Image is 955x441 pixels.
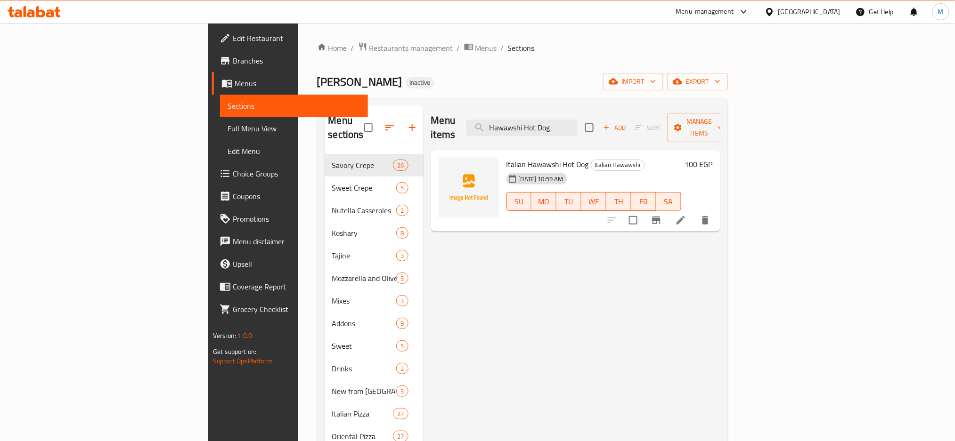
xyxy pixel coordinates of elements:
h2: Menu items [431,113,456,142]
div: items [396,340,408,352]
span: 5 [397,342,408,351]
span: Edit Restaurant [233,32,360,44]
div: items [393,408,408,419]
button: TU [556,192,581,211]
div: Italian Pizza27 [325,402,424,425]
div: New from Zamzam [332,385,397,397]
a: Sections [220,95,368,117]
div: Savory Crepe26 [325,154,424,176]
button: Add section [401,116,424,139]
div: items [396,385,408,397]
span: Edit Menu [228,145,360,157]
div: Menu-management [676,6,734,17]
span: Branches [233,55,360,66]
div: Addons9 [325,312,424,335]
div: items [396,227,408,239]
div: Drinks2 [325,357,424,380]
div: Drinks [332,363,397,374]
div: Nutella Casseroles2 [325,199,424,222]
span: Promotions [233,213,360,225]
div: [GEOGRAPHIC_DATA] [778,7,841,17]
button: Add [599,120,629,135]
span: Italian Hawawshi Hot Dog [506,157,589,171]
span: Grocery Checklist [233,304,360,315]
span: 27 [393,432,408,441]
a: Edit menu item [675,215,686,226]
span: Sweet [332,340,397,352]
span: 9 [397,319,408,328]
span: 3 [397,297,408,305]
a: Grocery Checklist [212,298,368,321]
div: Mozzarella and Olive Casseroles3 [325,267,424,289]
div: Inactive [406,77,434,88]
span: Sections [508,42,535,54]
button: Manage items [668,113,731,142]
span: Coupons [233,191,360,202]
span: SU [511,195,528,208]
div: Sweet5 [325,335,424,357]
span: Choice Groups [233,168,360,179]
span: Sort sections [378,116,401,139]
div: Sweet Crepe5 [325,176,424,199]
div: items [396,318,408,329]
button: FR [631,192,656,211]
span: 3 [397,251,408,260]
span: [DATE] 10:59 AM [515,175,567,184]
button: import [603,73,663,90]
span: Get support on: [213,345,256,358]
div: Mixes [332,295,397,306]
a: Menus [464,42,497,54]
span: Full Menu View [228,123,360,134]
span: Menus [235,78,360,89]
span: Italian Hawawshi [591,160,645,170]
a: Branches [212,49,368,72]
span: Select section first [629,120,668,135]
span: Nutella Casseroles [332,205,397,216]
a: Promotions [212,208,368,230]
nav: breadcrumb [317,42,728,54]
button: SA [656,192,681,211]
button: TH [606,192,631,211]
span: New from [GEOGRAPHIC_DATA] [332,385,397,397]
a: Menu disclaimer [212,230,368,253]
span: M [938,7,944,17]
a: Choice Groups [212,162,368,185]
span: Italian Pizza [332,408,393,419]
span: TU [560,195,578,208]
img: Italian Hawawshi Hot Dog [439,158,499,218]
span: Tajine [332,250,397,261]
span: Add [602,122,627,133]
button: Branch-specific-item [645,209,668,232]
button: export [667,73,728,90]
div: items [396,182,408,193]
span: MO [535,195,553,208]
span: Select section [580,118,599,137]
div: New from [GEOGRAPHIC_DATA]3 [325,380,424,402]
span: Manage items [675,116,723,139]
a: Edit Menu [220,140,368,162]
div: Mixes3 [325,289,424,312]
span: Sweet Crepe [332,182,397,193]
a: Restaurants management [358,42,453,54]
a: Upsell [212,253,368,275]
span: Savory Crepe [332,160,393,171]
span: 2 [397,364,408,373]
span: 3 [397,274,408,283]
div: Tajine3 [325,244,424,267]
span: Mozzarella and Olive Casseroles [332,273,397,284]
a: Coupons [212,185,368,208]
li: / [457,42,460,54]
button: MO [531,192,556,211]
span: 8 [397,229,408,238]
span: export [675,76,720,88]
span: Inactive [406,79,434,87]
button: WE [581,192,606,211]
span: SA [660,195,677,208]
span: Koshary [332,227,397,239]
